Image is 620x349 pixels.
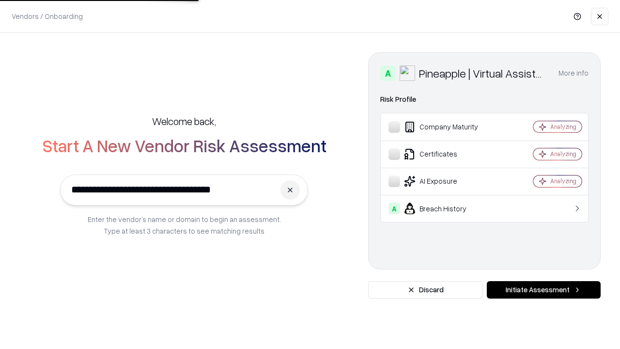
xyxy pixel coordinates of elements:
[152,114,216,128] h5: Welcome back,
[88,213,281,237] p: Enter the vendor’s name or domain to begin an assessment. Type at least 3 characters to see match...
[419,65,547,81] div: Pineapple | Virtual Assistant Agency
[380,94,589,105] div: Risk Profile
[400,65,415,81] img: Pineapple | Virtual Assistant Agency
[550,177,576,185] div: Analyzing
[550,150,576,158] div: Analyzing
[388,148,504,160] div: Certificates
[42,136,326,155] h2: Start A New Vendor Risk Assessment
[558,64,589,82] button: More info
[388,121,504,133] div: Company Maturity
[368,281,483,299] button: Discard
[487,281,601,299] button: Initiate Assessment
[12,11,83,21] p: Vendors / Onboarding
[388,203,504,214] div: Breach History
[388,175,504,187] div: AI Exposure
[380,65,396,81] div: A
[550,123,576,131] div: Analyzing
[388,203,400,214] div: A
